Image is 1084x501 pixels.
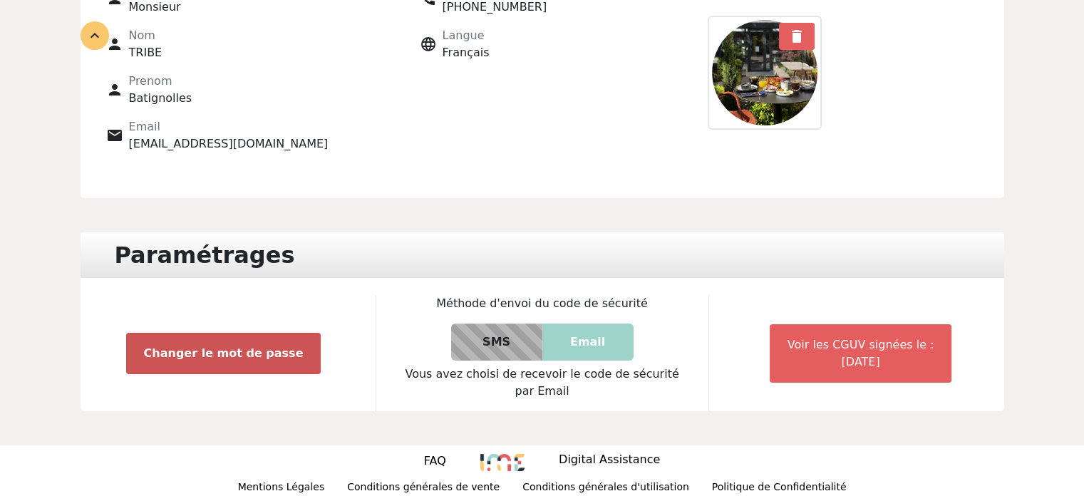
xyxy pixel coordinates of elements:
p: Email [542,324,634,361]
p: Vous avez choisi de recevoir le code de sécurité par Email [399,366,686,400]
div: expand_less [81,21,109,50]
span: Email [129,120,160,133]
span: [EMAIL_ADDRESS][DOMAIN_NAME] [129,137,329,150]
p: Méthode d'envoi du code de sécurité [399,295,686,312]
span: Français [443,46,490,59]
span: delete [788,28,805,45]
span: language [420,36,437,53]
p: Politique de Confidentialité [712,480,847,497]
div: Paramétrages [106,238,304,272]
span: person [106,36,123,53]
span: Nom [129,29,155,42]
span: Prenom [129,74,172,88]
p: Conditions générales d'utilisation [522,480,689,497]
a: FAQ [424,453,446,472]
p: Conditions générales de vente [347,480,500,497]
span: Batignolles [129,91,192,105]
p: FAQ [424,453,446,470]
span: email [106,127,123,144]
button: Voir les CGUV signées le :[DATE] [770,324,952,383]
button: Changer le mot de passe [126,333,321,374]
span: Langue [443,29,485,42]
p: Vous n'avez pas renseigné de numéro de téléphone portable. La sélection est donc impossible [451,324,542,361]
span: person [106,81,123,98]
span: TRIBE [129,46,162,59]
img: Photo de profil [712,20,817,125]
p: Mentions Légales [238,480,325,497]
p: Digital Assistance [559,451,660,471]
img: 8235.png [480,454,525,471]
